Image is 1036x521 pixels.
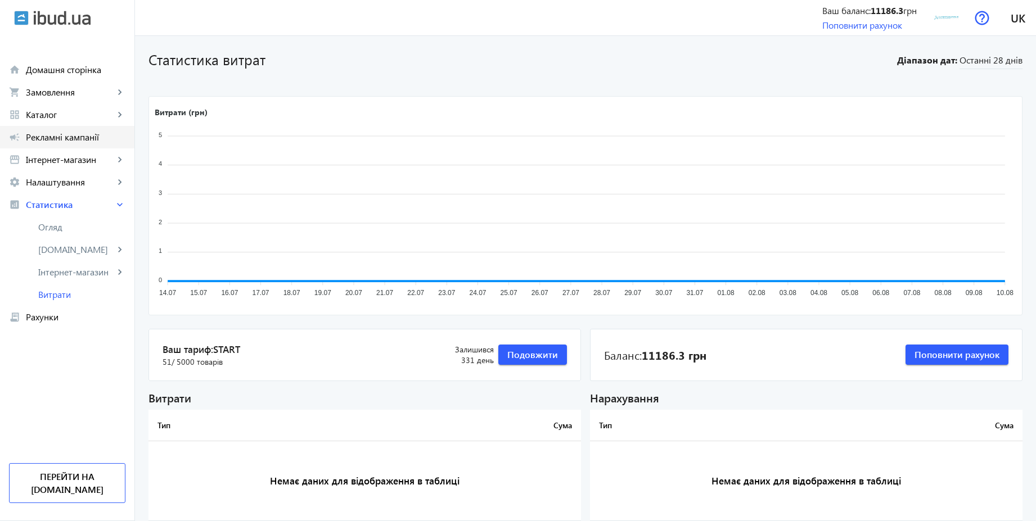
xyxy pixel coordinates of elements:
[26,64,125,75] span: Домашня сторінка
[26,154,114,165] span: Інтернет-магазин
[9,311,20,323] mat-icon: receipt_long
[114,154,125,165] mat-icon: keyboard_arrow_right
[213,343,240,355] span: Start
[9,132,20,143] mat-icon: campaign
[159,277,162,283] tspan: 0
[872,289,889,297] tspan: 06.08
[9,64,20,75] mat-icon: home
[155,107,208,117] text: Витрати (грн)
[159,189,162,196] tspan: 3
[376,289,393,297] tspan: 21.07
[507,348,558,361] span: Подовжити
[38,289,125,300] span: Витрати
[407,289,424,297] tspan: 22.07
[221,289,238,297] tspan: 16.07
[562,289,579,297] tspan: 27.07
[14,11,29,25] img: ibud.svg
[469,289,486,297] tspan: 24.07
[114,244,125,255] mat-icon: keyboard_arrow_right
[148,441,581,521] h3: Немає даних для відображення в таблиці
[26,87,114,98] span: Замовлення
[655,289,672,297] tspan: 30.07
[934,5,959,30] img: 5d0347fed22f15248-15604961268-bezymyannyy-1.png
[253,289,269,297] tspan: 17.07
[822,4,917,17] div: Ваш баланс: грн
[9,109,20,120] mat-icon: grid_view
[997,289,1014,297] tspan: 10.08
[159,248,162,255] tspan: 1
[38,221,125,233] span: Огляд
[148,49,891,69] h1: Статистика витрат
[159,289,176,297] tspan: 14.07
[114,199,125,210] mat-icon: keyboard_arrow_right
[9,463,125,503] a: Перейти на [DOMAIN_NAME]
[26,311,125,323] span: Рахунки
[686,289,703,297] tspan: 31.07
[38,244,114,255] span: [DOMAIN_NAME]
[34,11,91,25] img: ibud_text.svg
[749,289,765,297] tspan: 02.08
[531,289,548,297] tspan: 26.07
[915,348,999,361] span: Поповнити рахунок
[114,266,125,278] mat-icon: keyboard_arrow_right
[780,289,796,297] tspan: 03.08
[190,289,207,297] tspan: 15.07
[9,199,20,210] mat-icon: analytics
[159,132,162,138] tspan: 5
[960,54,1023,69] span: Останні 28 днів
[501,289,517,297] tspan: 25.07
[114,87,125,98] mat-icon: keyboard_arrow_right
[841,289,858,297] tspan: 05.08
[26,109,114,120] span: Каталог
[26,199,114,210] span: Статистика
[642,347,706,363] b: 11186.3 грн
[159,219,162,225] tspan: 2
[810,289,827,297] tspan: 04.08
[1011,11,1025,25] span: uk
[718,289,735,297] tspan: 01.08
[38,266,114,278] span: Інтернет-магазин
[9,87,20,98] mat-icon: shopping_cart
[604,347,706,363] div: Баланс:
[163,356,223,368] span: 51
[935,289,952,297] tspan: 08.08
[593,289,610,297] tspan: 28.07
[422,344,494,355] span: Залишився
[26,176,114,188] span: Налаштування
[346,410,581,441] th: Сума
[345,289,362,297] tspan: 20.07
[903,289,920,297] tspan: 07.08
[871,4,903,16] b: 11186.3
[9,176,20,188] mat-icon: settings
[966,289,983,297] tspan: 09.08
[148,410,346,441] th: Тип
[314,289,331,297] tspan: 19.07
[788,410,1023,441] th: Сума
[895,54,957,66] b: Діапазон дат:
[590,390,1023,405] div: Нарахування
[159,161,162,167] tspan: 4
[624,289,641,297] tspan: 29.07
[114,109,125,120] mat-icon: keyboard_arrow_right
[172,356,223,367] span: / 5000 товарів
[26,132,125,143] span: Рекламні кампанії
[590,441,1023,521] h3: Немає даних для відображення в таблиці
[9,154,20,165] mat-icon: storefront
[114,176,125,188] mat-icon: keyboard_arrow_right
[438,289,455,297] tspan: 23.07
[590,410,788,441] th: Тип
[822,19,902,31] a: Поповнити рахунок
[283,289,300,297] tspan: 18.07
[148,390,581,405] div: Витрати
[498,345,567,365] button: Подовжити
[163,343,422,356] span: Ваш тариф:
[906,345,1008,365] button: Поповнити рахунок
[975,11,989,25] img: help.svg
[422,344,494,366] div: 331 день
